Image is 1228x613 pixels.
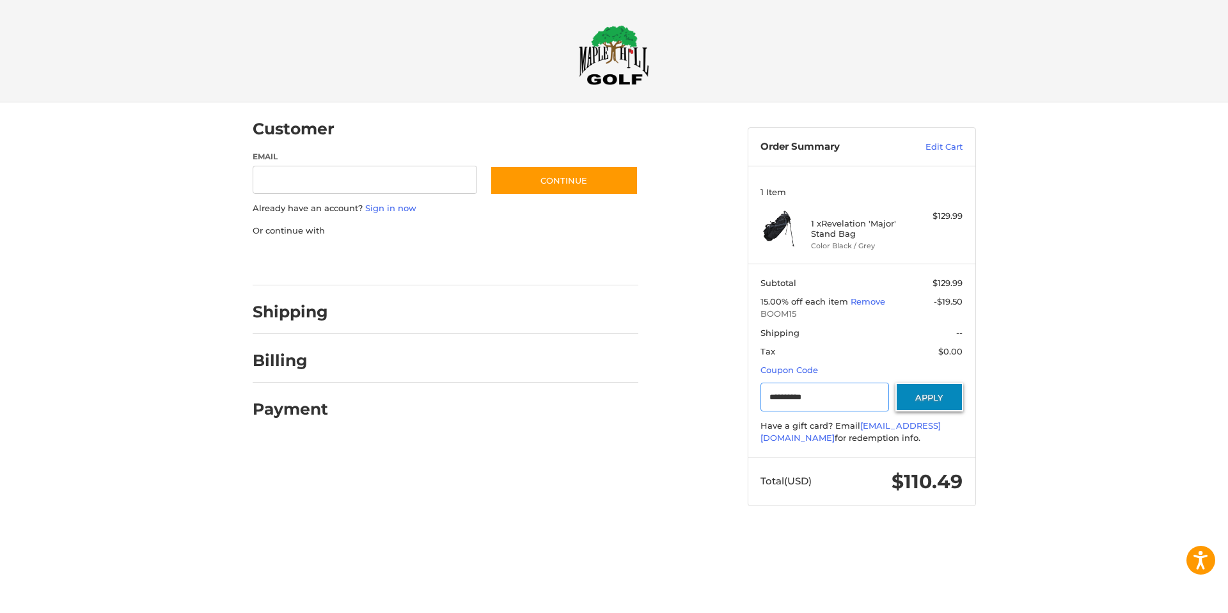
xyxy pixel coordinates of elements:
h3: 1 Item [760,187,963,197]
div: $129.99 [912,210,963,223]
h3: Order Summary [760,141,898,154]
p: Or continue with [253,225,638,237]
h4: 1 x Revelation 'Major' Stand Bag [811,218,909,239]
iframe: Google Customer Reviews [1122,578,1228,613]
a: Coupon Code [760,365,818,375]
iframe: PayPal-venmo [465,250,561,273]
span: Shipping [760,328,799,338]
span: $129.99 [933,278,963,288]
h2: Payment [253,399,328,419]
span: -$19.50 [934,296,963,306]
button: Apply [895,383,963,411]
span: 15.00% off each item [760,296,851,306]
input: Gift Certificate or Coupon Code [760,383,889,411]
li: Color Black / Grey [811,241,909,251]
iframe: PayPal-paypal [248,250,344,273]
div: Have a gift card? Email for redemption info. [760,420,963,445]
span: Tax [760,346,775,356]
iframe: PayPal-paylater [357,250,453,273]
h2: Billing [253,351,327,370]
h2: Customer [253,119,335,139]
h2: Shipping [253,302,328,322]
label: Email [253,151,478,163]
a: Remove [851,296,885,306]
a: Edit Cart [898,141,963,154]
span: $110.49 [892,470,963,493]
span: Total (USD) [760,475,812,487]
span: Subtotal [760,278,796,288]
button: Continue [490,166,638,195]
a: Sign in now [365,203,416,213]
p: Already have an account? [253,202,638,215]
span: BOOM15 [760,308,963,321]
img: Maple Hill Golf [579,25,649,85]
span: $0.00 [938,346,963,356]
span: -- [956,328,963,338]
